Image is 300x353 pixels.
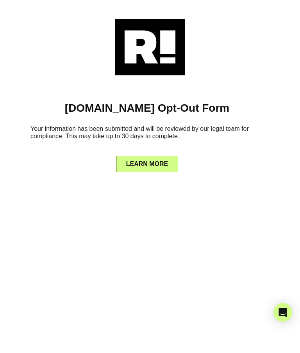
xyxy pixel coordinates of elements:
h1: [DOMAIN_NAME] Opt-Out Form [12,102,282,115]
h6: Your information has been submitted and will be reviewed by our legal team for compliance. This m... [12,122,282,146]
img: Retention.com [115,19,185,75]
div: Open Intercom Messenger [273,303,292,322]
a: LEARN MORE [116,159,179,165]
button: LEARN MORE [116,156,179,172]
